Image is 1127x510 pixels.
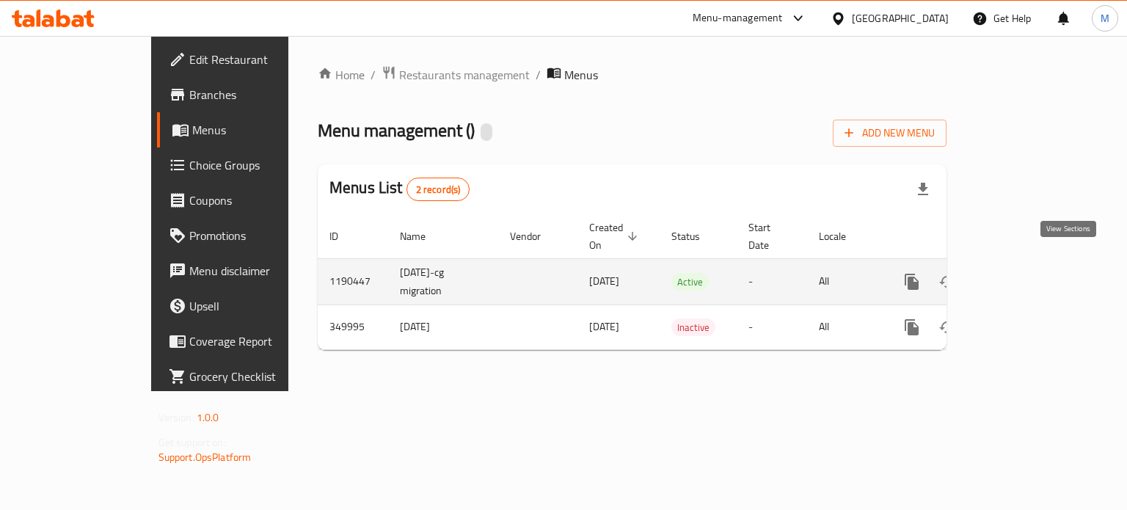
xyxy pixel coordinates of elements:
li: / [371,66,376,84]
a: Grocery Checklist [157,359,340,394]
a: Menus [157,112,340,147]
div: Inactive [671,318,715,336]
td: 349995 [318,305,388,349]
button: Add New Menu [833,120,947,147]
span: Coupons [189,192,328,209]
span: Add New Menu [845,124,935,142]
a: Edit Restaurant [157,42,340,77]
div: Menu-management [693,10,783,27]
span: M [1101,10,1109,26]
div: Active [671,273,709,291]
span: Vendor [510,227,560,245]
li: / [536,66,541,84]
span: Locale [819,227,865,245]
button: more [894,310,930,345]
span: Menu management ( ) [318,114,475,147]
span: Status [671,227,719,245]
span: Restaurants management [399,66,530,84]
span: Coverage Report [189,332,328,350]
td: All [807,258,883,305]
a: Home [318,66,365,84]
span: Edit Restaurant [189,51,328,68]
span: Start Date [748,219,789,254]
td: All [807,305,883,349]
span: Menu disclaimer [189,262,328,280]
span: 2 record(s) [407,183,470,197]
button: Change Status [930,264,965,299]
td: [DATE] [388,305,498,349]
span: [DATE] [589,317,619,336]
td: [DATE]-cg migration [388,258,498,305]
a: Coupons [157,183,340,218]
td: - [737,305,807,349]
span: Name [400,227,445,245]
span: Grocery Checklist [189,368,328,385]
span: Menus [192,121,328,139]
span: 1.0.0 [197,408,219,427]
div: Total records count [406,178,470,201]
span: [DATE] [589,272,619,291]
span: Created On [589,219,642,254]
a: Choice Groups [157,147,340,183]
a: Branches [157,77,340,112]
div: Export file [905,172,941,207]
button: more [894,264,930,299]
nav: breadcrumb [318,65,947,84]
div: [GEOGRAPHIC_DATA] [852,10,949,26]
span: ID [329,227,357,245]
button: Change Status [930,310,965,345]
span: Promotions [189,227,328,244]
span: Menus [564,66,598,84]
span: Version: [158,408,194,427]
span: Choice Groups [189,156,328,174]
td: - [737,258,807,305]
a: Support.OpsPlatform [158,448,252,467]
a: Menu disclaimer [157,253,340,288]
span: Upsell [189,297,328,315]
a: Promotions [157,218,340,253]
td: 1190447 [318,258,388,305]
a: Restaurants management [382,65,530,84]
span: Inactive [671,319,715,336]
th: Actions [883,214,1047,259]
span: Get support on: [158,433,226,452]
table: enhanced table [318,214,1047,350]
a: Upsell [157,288,340,324]
h2: Menus List [329,177,470,201]
span: Branches [189,86,328,103]
span: Active [671,274,709,291]
a: Coverage Report [157,324,340,359]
